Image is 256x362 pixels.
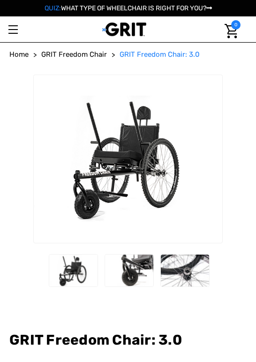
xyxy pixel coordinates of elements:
span: 0 [231,20,241,30]
img: Cart [225,24,238,38]
span: GRIT Freedom Chair [41,50,107,59]
a: GRIT Freedom Chair [41,49,107,60]
img: GRIT Freedom Chair: 3.0 [49,255,98,287]
a: GRIT Freedom Chair: 3.0 [120,49,200,60]
a: QUIZ:WHAT TYPE OF WHEELCHAIR IS RIGHT FOR YOU? [45,4,212,12]
h1: GRIT Freedom Chair: 3.0 [9,332,247,348]
img: GRIT Freedom Chair: 3.0 [105,255,153,287]
a: Home [9,49,29,60]
img: GRIT Freedom Chair: 3.0 [161,255,209,287]
span: GRIT Freedom Chair: 3.0 [120,50,200,59]
img: GRIT All-Terrain Wheelchair and Mobility Equipment [102,22,147,37]
nav: Breadcrumb [9,49,247,60]
span: QUIZ: [45,4,61,12]
span: Home [9,50,29,59]
span: Toggle menu [8,29,18,30]
a: Cart with 0 items [219,16,241,46]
